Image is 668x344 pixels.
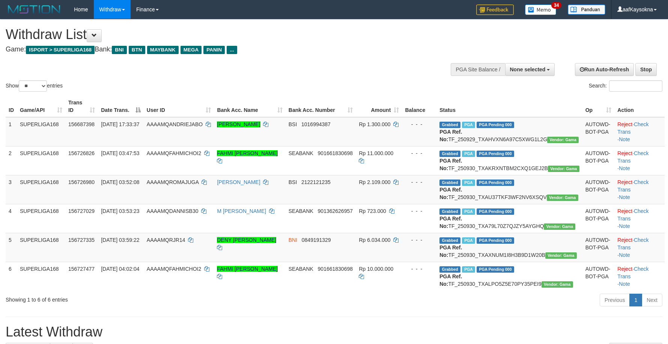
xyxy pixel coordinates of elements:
td: SUPERLIGA168 [17,262,65,291]
td: AUTOWD-BOT-PGA [582,262,615,291]
span: 156727029 [68,208,95,214]
td: 6 [6,262,17,291]
a: Note [619,281,630,287]
span: Marked by aafandaneth [462,266,475,273]
img: Button%20Memo.svg [525,5,557,15]
a: Reject [617,121,632,127]
span: Vendor URL: https://trx31.1velocity.biz [544,223,575,230]
span: Marked by aafsoycanthlai [462,122,475,128]
span: Copy 2122121235 to clipboard [301,179,331,185]
span: Vendor URL: https://trx31.1velocity.biz [547,195,578,201]
b: PGA Ref. No: [439,158,462,171]
td: AUTOWD-BOT-PGA [582,117,615,146]
img: MOTION_logo.png [6,4,63,15]
span: Grabbed [439,122,460,128]
span: PGA Pending [477,151,514,157]
span: Vendor URL: https://trx31.1velocity.biz [547,137,579,143]
span: BNI [112,46,126,54]
div: - - - [405,178,433,186]
td: · · [614,175,665,204]
th: Status [436,96,582,117]
span: PGA Pending [477,180,514,186]
span: Rp 723.000 [359,208,386,214]
a: Check Trans [617,237,648,250]
th: Bank Acc. Number: activate to sort column ascending [286,96,356,117]
a: Reject [617,179,632,185]
h1: Withdraw List [6,27,438,42]
span: 156726980 [68,179,95,185]
span: Rp 11.000.000 [359,150,393,156]
td: AUTOWD-BOT-PGA [582,204,615,233]
td: · · [614,146,665,175]
a: FAHMI [PERSON_NAME] [217,150,278,156]
a: [PERSON_NAME] [217,121,260,127]
div: - - - [405,207,433,215]
span: Marked by aafandaneth [462,151,475,157]
div: - - - [405,236,433,244]
a: Check Trans [617,121,648,135]
span: AAAAMQANDRIEJABO [147,121,203,127]
a: Reject [617,208,632,214]
span: Rp 6.034.000 [359,237,390,243]
td: 1 [6,117,17,146]
select: Showentries [19,80,47,92]
th: User ID: activate to sort column ascending [144,96,214,117]
button: None selected [505,63,555,76]
a: Check Trans [617,150,648,164]
td: AUTOWD-BOT-PGA [582,175,615,204]
span: 34 [551,2,561,9]
td: AUTOWD-BOT-PGA [582,146,615,175]
td: TF_250930_TXA79L70Z7QJZY5AYGHQ [436,204,582,233]
span: PGA Pending [477,237,514,244]
span: Rp 2.109.000 [359,179,390,185]
td: SUPERLIGA168 [17,233,65,262]
a: Check Trans [617,208,648,222]
span: [DATE] 03:52:08 [101,179,139,185]
img: panduan.png [568,5,605,15]
a: [PERSON_NAME] [217,179,260,185]
span: Rp 10.000.000 [359,266,393,272]
span: SEABANK [289,208,313,214]
h4: Game: Bank: [6,46,438,53]
td: TF_250930_TXAU37TKF3WF2NV6XSQV [436,175,582,204]
div: - - - [405,149,433,157]
span: BSI [289,179,297,185]
span: [DATE] 03:53:23 [101,208,139,214]
a: Reject [617,237,632,243]
th: Amount: activate to sort column ascending [356,96,402,117]
a: Note [619,252,630,258]
span: Copy 901661830698 to clipboard [318,266,353,272]
td: SUPERLIGA168 [17,204,65,233]
div: - - - [405,121,433,128]
th: Action [614,96,665,117]
b: PGA Ref. No: [439,244,462,258]
label: Search: [589,80,662,92]
span: [DATE] 04:02:04 [101,266,139,272]
span: PGA Pending [477,266,514,273]
td: TF_250929_TXAHVXN6A97C5XWG1L2G [436,117,582,146]
a: FAHMI [PERSON_NAME] [217,266,278,272]
div: Showing 1 to 6 of 6 entries [6,293,273,303]
span: None selected [510,66,546,72]
span: Grabbed [439,180,460,186]
a: Check Trans [617,266,648,279]
th: Op: activate to sort column ascending [582,96,615,117]
th: ID [6,96,17,117]
td: SUPERLIGA168 [17,175,65,204]
a: DENY [PERSON_NAME] [217,237,276,243]
span: Marked by aafnonsreyleab [462,237,475,244]
td: 4 [6,204,17,233]
span: SEABANK [289,150,313,156]
b: PGA Ref. No: [439,216,462,229]
a: Reject [617,150,632,156]
span: AAAAMQFAHMICHOI2 [147,266,201,272]
td: · · [614,233,665,262]
span: Marked by aafandaneth [462,208,475,215]
span: 156727335 [68,237,95,243]
img: Feedback.jpg [476,5,514,15]
span: Copy 1016994387 to clipboard [301,121,331,127]
span: Rp 1.300.000 [359,121,390,127]
td: TF_250930_TXAXNUM1I8H3B9D1W20B [436,233,582,262]
span: MAYBANK [147,46,179,54]
span: 156727477 [68,266,95,272]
